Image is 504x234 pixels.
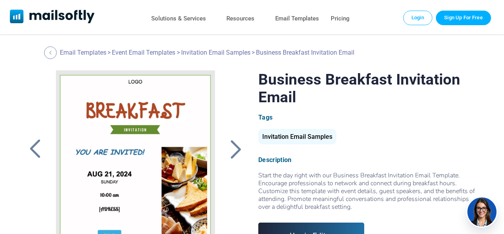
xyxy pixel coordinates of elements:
a: Resources [226,13,254,24]
a: Email Templates [275,13,319,24]
a: Pricing [331,13,350,24]
a: Invitation Email Samples [258,136,336,140]
a: Back [25,139,45,159]
a: Mailsoftly [10,9,94,25]
a: Email Templates [60,49,106,56]
div: Tags [258,114,479,121]
a: Invitation Email Samples [181,49,250,56]
div: Start the day right with our Business Breakfast Invitation Email Template. Encourage professional... [258,171,479,211]
a: Login [403,11,432,25]
a: Back [226,139,246,159]
a: Back [44,46,59,59]
div: Invitation Email Samples [258,129,336,144]
a: Event Email Templates [112,49,175,56]
div: Description [258,156,479,164]
h1: Business Breakfast Invitation Email [258,70,479,106]
a: Trial [436,11,491,25]
a: Solutions & Services [151,13,206,24]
